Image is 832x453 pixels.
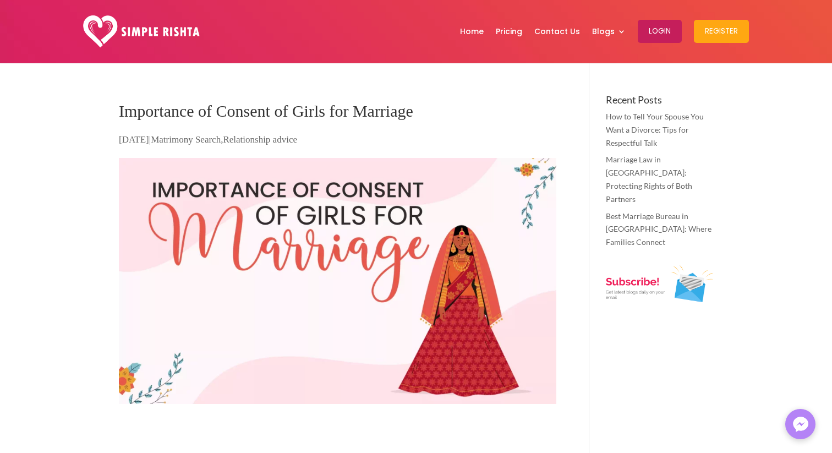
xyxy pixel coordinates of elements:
[534,3,580,60] a: Contact Us
[119,158,556,404] img: Girls for Marriage
[119,95,556,133] h1: Importance of Consent of Girls for Marriage
[606,211,711,247] a: Best Marriage Bureau in [GEOGRAPHIC_DATA]: Where Families Connect
[119,133,556,155] p: | ,
[606,155,692,203] a: Marriage Law in [GEOGRAPHIC_DATA]: Protecting Rights of Both Partners
[790,413,812,435] img: Messenger
[638,3,682,60] a: Login
[460,3,484,60] a: Home
[151,134,221,145] a: Matrimony Search
[496,3,522,60] a: Pricing
[694,3,749,60] a: Register
[606,95,713,110] h4: Recent Posts
[606,112,704,148] a: How to Tell Your Spouse You Want a Divorce: Tips for Respectful Talk
[223,134,297,145] a: Relationship advice
[119,134,149,145] span: [DATE]
[638,20,682,43] button: Login
[694,20,749,43] button: Register
[592,3,626,60] a: Blogs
